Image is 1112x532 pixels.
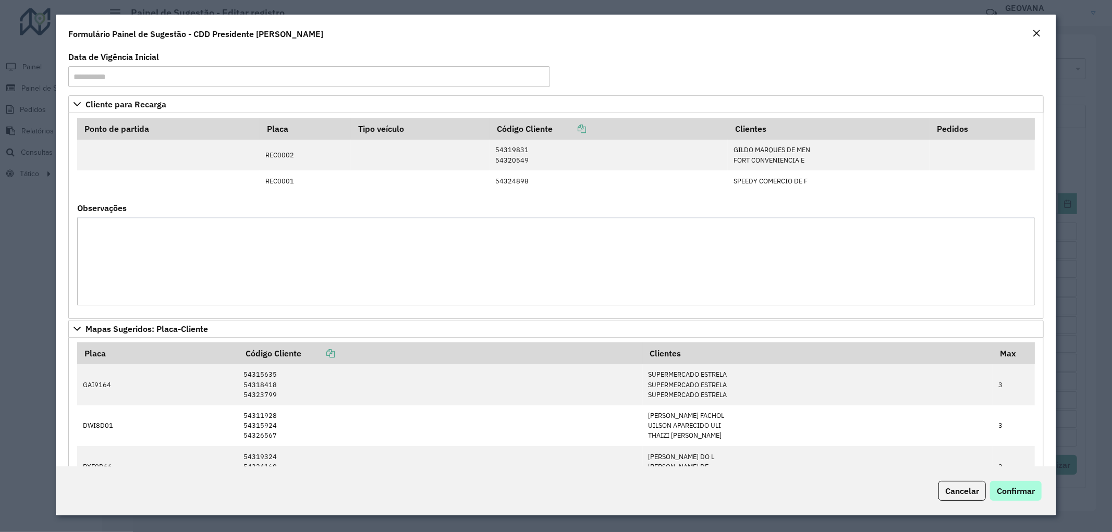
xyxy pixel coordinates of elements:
[945,486,979,496] span: Cancelar
[68,51,159,63] label: Data de Vigência Inicial
[68,113,1044,319] div: Cliente para Recarga
[930,118,1034,140] th: Pedidos
[77,118,260,140] th: Ponto de partida
[238,405,643,447] td: 54311928 54315924 54326567
[238,342,643,364] th: Código Cliente
[351,118,490,140] th: Tipo veículo
[490,118,728,140] th: Código Cliente
[643,446,993,487] td: [PERSON_NAME] DO L [PERSON_NAME] DE CONAL SUPERCENTER LT
[260,170,351,191] td: REC0001
[728,170,930,191] td: SPEEDY COMERCIO DE F
[77,342,238,364] th: Placa
[68,320,1044,338] a: Mapas Sugeridos: Placa-Cliente
[728,118,930,140] th: Clientes
[1029,27,1044,41] button: Close
[77,405,238,447] td: DWI8D01
[993,342,1035,364] th: Max
[68,28,323,40] h4: Formulário Painel de Sugestão - CDD Presidente [PERSON_NAME]
[643,342,993,364] th: Clientes
[260,140,351,170] td: REC0002
[993,446,1035,487] td: 3
[643,405,993,447] td: [PERSON_NAME] FACHOL UILSON APARECIDO ULI THAIZI [PERSON_NAME]
[68,95,1044,113] a: Cliente para Recarga
[938,481,986,501] button: Cancelar
[997,486,1035,496] span: Confirmar
[85,325,208,333] span: Mapas Sugeridos: Placa-Cliente
[728,140,930,170] td: GILDO MARQUES DE MEN FORT CONVENIENCIA E
[85,100,166,108] span: Cliente para Recarga
[260,118,351,140] th: Placa
[238,446,643,487] td: 54319324 54324160 54325020
[643,364,993,405] td: SUPERMERCADO ESTRELA SUPERMERCADO ESTRELA SUPERMERCADO ESTRELA
[993,364,1035,405] td: 3
[490,140,728,170] td: 54319831 54320549
[238,364,643,405] td: 54315635 54318418 54323799
[77,364,238,405] td: GAI9164
[553,123,586,134] a: Copiar
[993,405,1035,447] td: 3
[990,481,1042,501] button: Confirmar
[301,348,335,358] a: Copiar
[1032,29,1041,38] em: Fechar
[77,446,238,487] td: BXE9D66
[490,170,728,191] td: 54324898
[77,202,127,214] label: Observações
